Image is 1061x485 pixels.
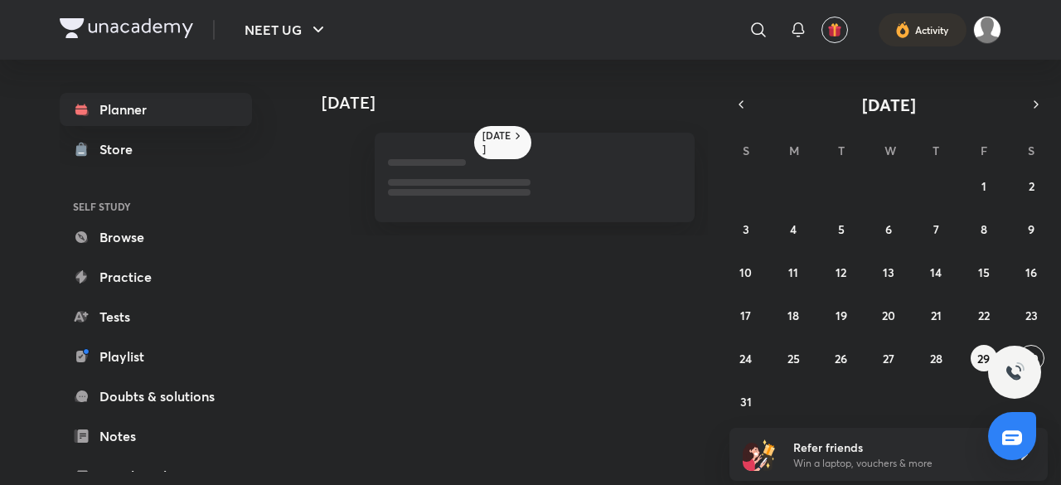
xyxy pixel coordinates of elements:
[1018,259,1044,285] button: August 16, 2025
[60,192,252,221] h6: SELF STUDY
[828,345,855,371] button: August 26, 2025
[875,216,902,242] button: August 6, 2025
[971,259,997,285] button: August 15, 2025
[743,221,749,237] abbr: August 3, 2025
[895,20,910,40] img: activity
[787,351,800,366] abbr: August 25, 2025
[862,94,916,116] span: [DATE]
[99,139,143,159] div: Store
[875,259,902,285] button: August 13, 2025
[60,420,252,453] a: Notes
[883,264,894,280] abbr: August 13, 2025
[235,13,338,46] button: NEET UG
[1028,221,1034,237] abbr: August 9, 2025
[838,221,845,237] abbr: August 5, 2025
[930,264,942,280] abbr: August 14, 2025
[60,18,193,42] a: Company Logo
[60,260,252,293] a: Practice
[733,216,759,242] button: August 3, 2025
[733,345,759,371] button: August 24, 2025
[977,351,990,366] abbr: August 29, 2025
[740,308,751,323] abbr: August 17, 2025
[875,345,902,371] button: August 27, 2025
[933,143,939,158] abbr: Thursday
[780,345,807,371] button: August 25, 2025
[60,340,252,373] a: Playlist
[753,93,1025,116] button: [DATE]
[971,345,997,371] button: August 29, 2025
[60,380,252,413] a: Doubts & solutions
[60,300,252,333] a: Tests
[733,302,759,328] button: August 17, 2025
[971,302,997,328] button: August 22, 2025
[883,351,894,366] abbr: August 27, 2025
[1025,351,1039,366] abbr: August 30, 2025
[973,16,1001,44] img: Aman raj
[923,259,949,285] button: August 14, 2025
[971,216,997,242] button: August 8, 2025
[875,302,902,328] button: August 20, 2025
[828,216,855,242] button: August 5, 2025
[733,259,759,285] button: August 10, 2025
[828,302,855,328] button: August 19, 2025
[1029,178,1034,194] abbr: August 2, 2025
[1005,362,1025,382] img: ttu
[981,143,987,158] abbr: Friday
[821,17,848,43] button: avatar
[838,143,845,158] abbr: Tuesday
[482,129,511,156] h6: [DATE]
[930,351,942,366] abbr: August 28, 2025
[60,18,193,38] img: Company Logo
[923,302,949,328] button: August 21, 2025
[60,221,252,254] a: Browse
[60,133,252,166] a: Store
[790,221,797,237] abbr: August 4, 2025
[1028,143,1034,158] abbr: Saturday
[322,93,711,113] h4: [DATE]
[828,259,855,285] button: August 12, 2025
[1018,345,1044,371] button: August 30, 2025
[923,345,949,371] button: August 28, 2025
[780,259,807,285] button: August 11, 2025
[978,264,990,280] abbr: August 15, 2025
[780,302,807,328] button: August 18, 2025
[885,221,892,237] abbr: August 6, 2025
[835,351,847,366] abbr: August 26, 2025
[923,216,949,242] button: August 7, 2025
[1018,302,1044,328] button: August 23, 2025
[882,308,895,323] abbr: August 20, 2025
[743,438,776,471] img: referral
[733,388,759,415] button: August 31, 2025
[793,439,997,456] h6: Refer friends
[933,221,939,237] abbr: August 7, 2025
[788,264,798,280] abbr: August 11, 2025
[836,308,847,323] abbr: August 19, 2025
[981,178,986,194] abbr: August 1, 2025
[1018,216,1044,242] button: August 9, 2025
[971,172,997,199] button: August 1, 2025
[740,394,752,410] abbr: August 31, 2025
[978,308,990,323] abbr: August 22, 2025
[60,93,252,126] a: Planner
[884,143,896,158] abbr: Wednesday
[981,221,987,237] abbr: August 8, 2025
[787,308,799,323] abbr: August 18, 2025
[739,351,752,366] abbr: August 24, 2025
[1025,308,1038,323] abbr: August 23, 2025
[836,264,846,280] abbr: August 12, 2025
[739,264,752,280] abbr: August 10, 2025
[789,143,799,158] abbr: Monday
[780,216,807,242] button: August 4, 2025
[931,308,942,323] abbr: August 21, 2025
[827,22,842,37] img: avatar
[793,456,997,471] p: Win a laptop, vouchers & more
[1025,264,1037,280] abbr: August 16, 2025
[743,143,749,158] abbr: Sunday
[1018,172,1044,199] button: August 2, 2025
